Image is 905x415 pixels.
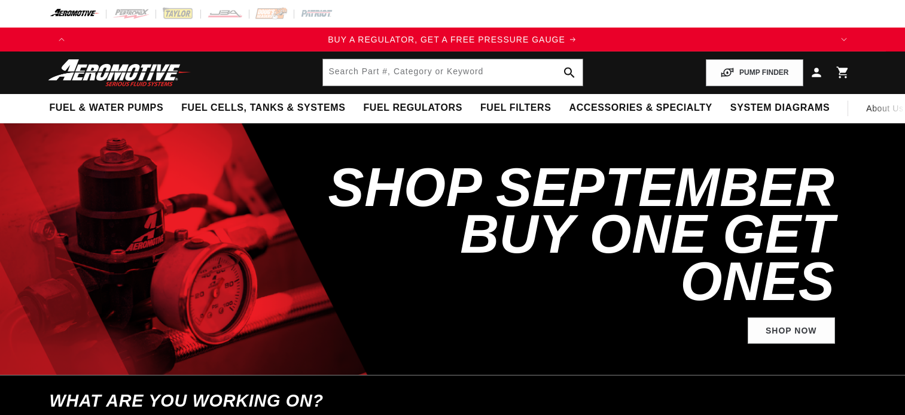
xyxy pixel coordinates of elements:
[354,94,471,122] summary: Fuel Regulators
[172,94,354,122] summary: Fuel Cells, Tanks & Systems
[74,33,832,46] a: BUY A REGULATOR, GET A FREE PRESSURE GAUGE
[706,59,803,86] button: PUMP FINDER
[480,102,551,114] span: Fuel Filters
[50,102,164,114] span: Fuel & Water Pumps
[569,102,712,114] span: Accessories & Specialty
[20,28,886,52] slideshow-component: Translation missing: en.sections.announcements.announcement_bar
[748,317,835,344] a: Shop Now
[721,94,839,122] summary: System Diagrams
[363,102,462,114] span: Fuel Regulators
[560,94,721,122] summary: Accessories & Specialty
[471,94,560,122] summary: Fuel Filters
[50,28,74,52] button: Translation missing: en.sections.announcements.previous_announcement
[730,102,830,114] span: System Diagrams
[328,35,565,44] span: BUY A REGULATOR, GET A FREE PRESSURE GAUGE
[74,33,832,46] div: Announcement
[74,33,832,46] div: 1 of 4
[323,59,583,86] input: Search by Part Number, Category or Keyword
[324,164,835,305] h2: SHOP SEPTEMBER BUY ONE GET ONES
[866,104,903,113] span: About Us
[832,28,856,52] button: Translation missing: en.sections.announcements.next_announcement
[45,59,194,87] img: Aeromotive
[181,102,345,114] span: Fuel Cells, Tanks & Systems
[556,59,583,86] button: search button
[41,94,173,122] summary: Fuel & Water Pumps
